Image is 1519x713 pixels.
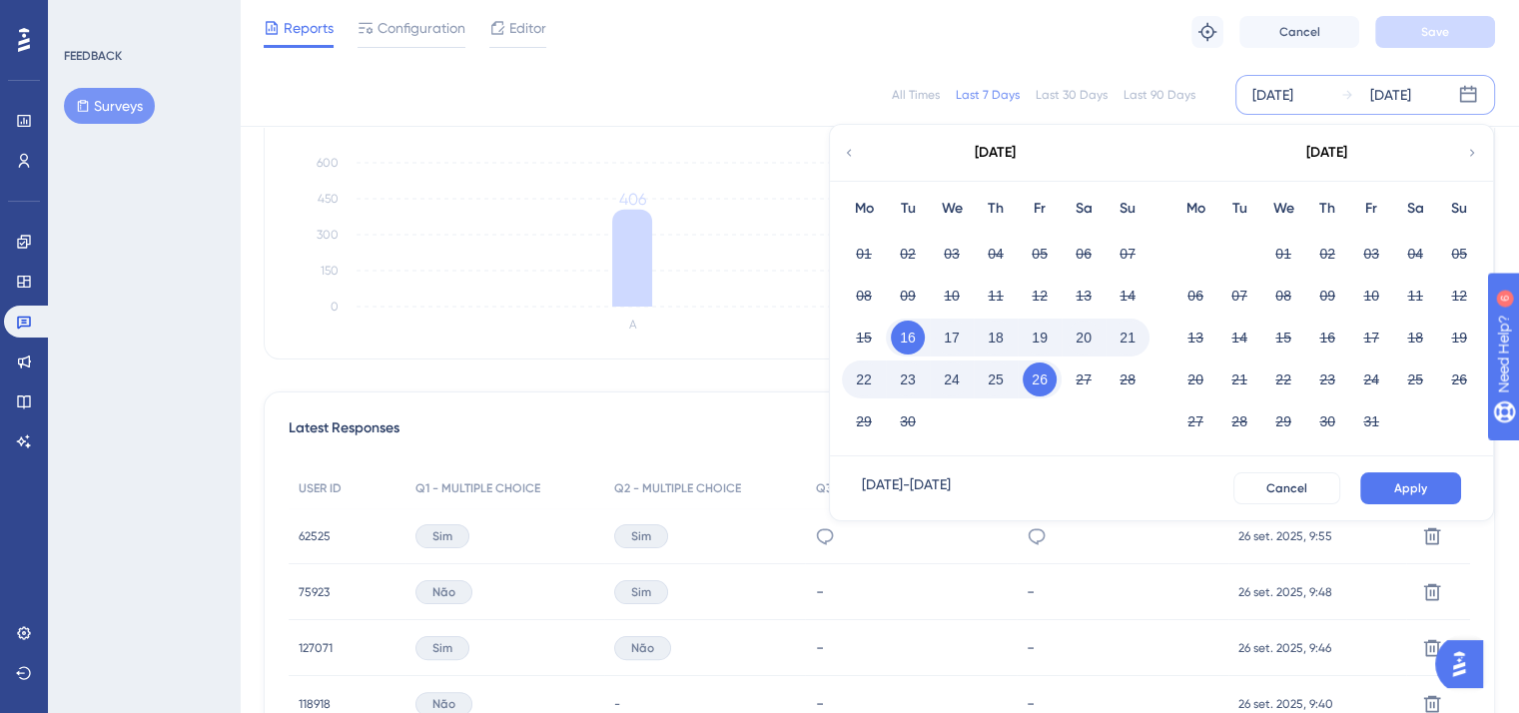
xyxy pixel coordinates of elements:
span: USER ID [299,480,342,496]
div: Mo [1173,197,1217,221]
button: 25 [1398,362,1432,396]
button: 03 [935,237,969,271]
button: 07 [1222,279,1256,313]
button: 21 [1222,362,1256,396]
div: Th [974,197,1018,221]
span: Sim [432,640,452,656]
div: Last 90 Days [1124,87,1195,103]
button: 19 [1023,321,1057,355]
button: 12 [1023,279,1057,313]
div: Last 7 Days [956,87,1020,103]
div: Last 30 Days [1036,87,1108,103]
button: 25 [979,362,1013,396]
span: Latest Responses [289,416,399,452]
div: Sa [1062,197,1106,221]
tspan: 0 [331,300,339,314]
div: [DATE] - [DATE] [862,472,951,504]
div: Su [1106,197,1149,221]
button: 08 [847,279,881,313]
button: 05 [1023,237,1057,271]
button: 09 [891,279,925,313]
span: Cancel [1279,24,1320,40]
tspan: 450 [318,192,339,206]
button: 14 [1222,321,1256,355]
span: Q3 - WRITTEN FEEDBACK [815,480,952,496]
span: Cancel [1266,480,1307,496]
span: Não [631,640,654,656]
button: 22 [847,362,881,396]
div: [DATE] [975,141,1016,165]
div: We [930,197,974,221]
div: - [1027,582,1218,601]
div: Tu [886,197,930,221]
tspan: 600 [317,156,339,170]
div: Th [1305,197,1349,221]
button: 16 [1310,321,1344,355]
div: Su [1437,197,1481,221]
button: 06 [1178,279,1212,313]
div: 6 [139,10,145,26]
div: Sa [1393,197,1437,221]
button: 17 [935,321,969,355]
div: - [1027,638,1218,657]
button: 13 [1067,279,1101,313]
button: Apply [1360,472,1461,504]
button: 22 [1266,362,1300,396]
button: 11 [1398,279,1432,313]
span: Reports [284,16,334,40]
button: 10 [935,279,969,313]
button: 13 [1178,321,1212,355]
button: 04 [1398,237,1432,271]
button: 23 [1310,362,1344,396]
button: 02 [1310,237,1344,271]
div: Fr [1018,197,1062,221]
span: 26 set. 2025, 9:40 [1238,696,1333,712]
button: 17 [1354,321,1388,355]
div: - [815,638,1006,657]
button: 24 [1354,362,1388,396]
button: 29 [847,404,881,438]
button: 12 [1442,279,1476,313]
div: Mo [842,197,886,221]
span: Não [432,584,455,600]
button: 15 [847,321,881,355]
button: Surveys [64,88,155,124]
span: Configuration [378,16,465,40]
button: 09 [1310,279,1344,313]
button: 15 [1266,321,1300,355]
span: Apply [1394,480,1427,496]
tspan: 300 [317,228,339,242]
button: 03 [1354,237,1388,271]
div: [DATE] [1306,141,1347,165]
button: 01 [847,237,881,271]
span: Q1 - MULTIPLE CHOICE [415,480,540,496]
span: Editor [509,16,546,40]
div: [DATE] [1252,83,1293,107]
button: 26 [1442,362,1476,396]
button: 05 [1442,237,1476,271]
span: 127071 [299,640,333,656]
button: Save [1375,16,1495,48]
button: 29 [1266,404,1300,438]
span: 26 set. 2025, 9:46 [1238,640,1331,656]
button: 10 [1354,279,1388,313]
span: Q2 - MULTIPLE CHOICE [614,480,741,496]
span: Sim [631,528,651,544]
button: 20 [1178,362,1212,396]
button: 04 [979,237,1013,271]
div: - [815,694,1006,713]
button: 08 [1266,279,1300,313]
button: 27 [1178,404,1212,438]
button: 27 [1067,362,1101,396]
div: We [1261,197,1305,221]
button: 19 [1442,321,1476,355]
text: A [629,318,637,332]
button: 11 [979,279,1013,313]
div: All Times [892,87,940,103]
button: Cancel [1239,16,1359,48]
button: 31 [1354,404,1388,438]
span: 62525 [299,528,331,544]
div: - [1027,694,1218,713]
span: Sim [631,584,651,600]
button: 28 [1222,404,1256,438]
